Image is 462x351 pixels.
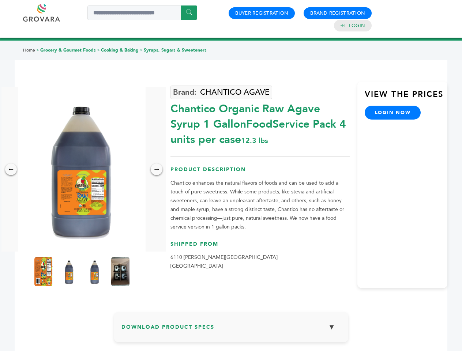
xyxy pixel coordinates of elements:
[151,163,162,175] div: →
[40,47,96,53] a: Grocery & Gourmet Foods
[235,10,288,16] a: Buyer Registration
[34,257,53,286] img: Chantico Organic Raw Agave Syrup 1 Gallon-FoodService Pack 4 units per case 12.3 lbs Product Label
[60,257,78,286] img: Chantico Organic Raw Agave Syrup 1 Gallon-FoodService Pack 4 units per case 12.3 lbs Nutrition Info
[86,257,104,286] img: Chantico Organic Raw Agave Syrup 1 Gallon-FoodService Pack 4 units per case 12.3 lbs
[365,89,447,106] h3: View the Prices
[97,47,100,53] span: >
[170,98,350,147] div: Chantico Organic Raw Agave Syrup 1 GallonFoodService Pack 4 units per case
[241,136,268,146] span: 12.3 lbs
[36,47,39,53] span: >
[101,47,139,53] a: Cooking & Baking
[144,47,207,53] a: Syrups, Sugars & Sweeteners
[170,166,350,179] h3: Product Description
[87,5,197,20] input: Search a product or brand...
[111,257,129,286] img: Chantico Organic Raw Agave Syrup 1 Gallon-FoodService Pack 4 units per case 12.3 lbs
[349,22,365,29] a: Login
[170,179,350,231] p: Chantico enhances the natural flavors of foods and can be used to add a touch of pure sweetness. ...
[310,10,365,16] a: Brand Registration
[23,47,35,53] a: Home
[170,241,350,253] h3: Shipped From
[140,47,143,53] span: >
[18,87,146,252] img: Chantico Organic Raw Agave Syrup 1 Gallon-FoodService Pack 4 units per case 12.3 lbs
[365,106,421,120] a: login now
[121,319,341,340] h3: Download Product Specs
[170,86,272,99] a: CHANTICO AGAVE
[5,163,17,175] div: ←
[170,253,350,271] p: 6110 [PERSON_NAME][GEOGRAPHIC_DATA] [GEOGRAPHIC_DATA]
[323,319,341,335] button: ▼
